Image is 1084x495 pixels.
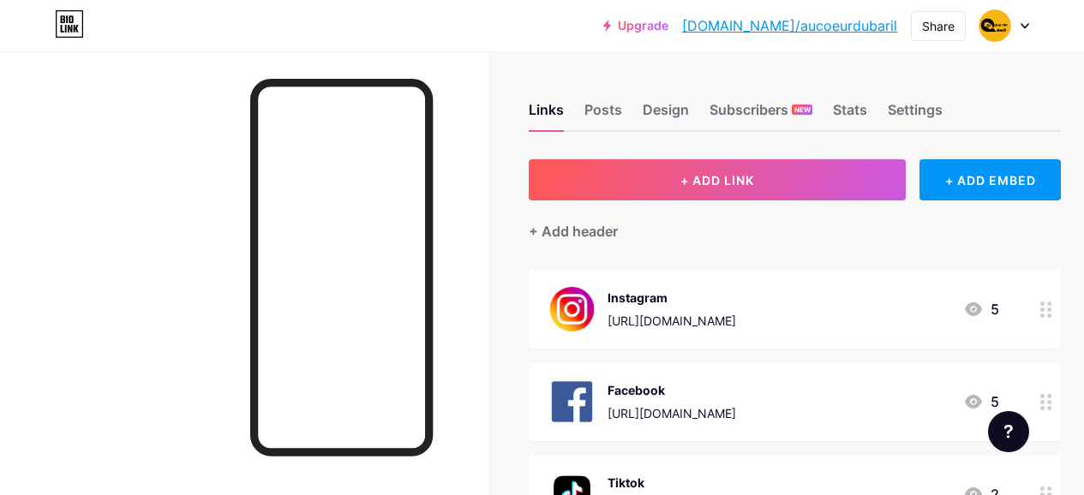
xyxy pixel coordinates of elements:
div: Subscribers [710,99,812,130]
div: Facebook [608,381,736,399]
div: Links [529,99,564,130]
div: Tiktok [608,474,736,492]
img: Facebook [549,379,594,424]
div: Stats [833,99,867,130]
div: + Add header [529,221,618,242]
img: aucoeurdubaril [979,9,1011,42]
a: [DOMAIN_NAME]/aucoeurdubaril [682,15,897,36]
div: [URL][DOMAIN_NAME] [608,404,736,422]
div: Posts [584,99,622,130]
div: Share [922,17,955,35]
div: 5 [963,299,999,319]
div: Design [643,99,689,130]
span: + ADD LINK [680,173,754,188]
img: Instagram [549,287,594,331]
span: NEW [794,104,811,115]
div: Instagram [608,289,736,307]
a: Upgrade [603,19,668,33]
div: [URL][DOMAIN_NAME] [608,312,736,330]
div: + ADD EMBED [919,159,1061,200]
div: 5 [963,391,999,412]
div: Settings [888,99,943,130]
button: + ADD LINK [529,159,906,200]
